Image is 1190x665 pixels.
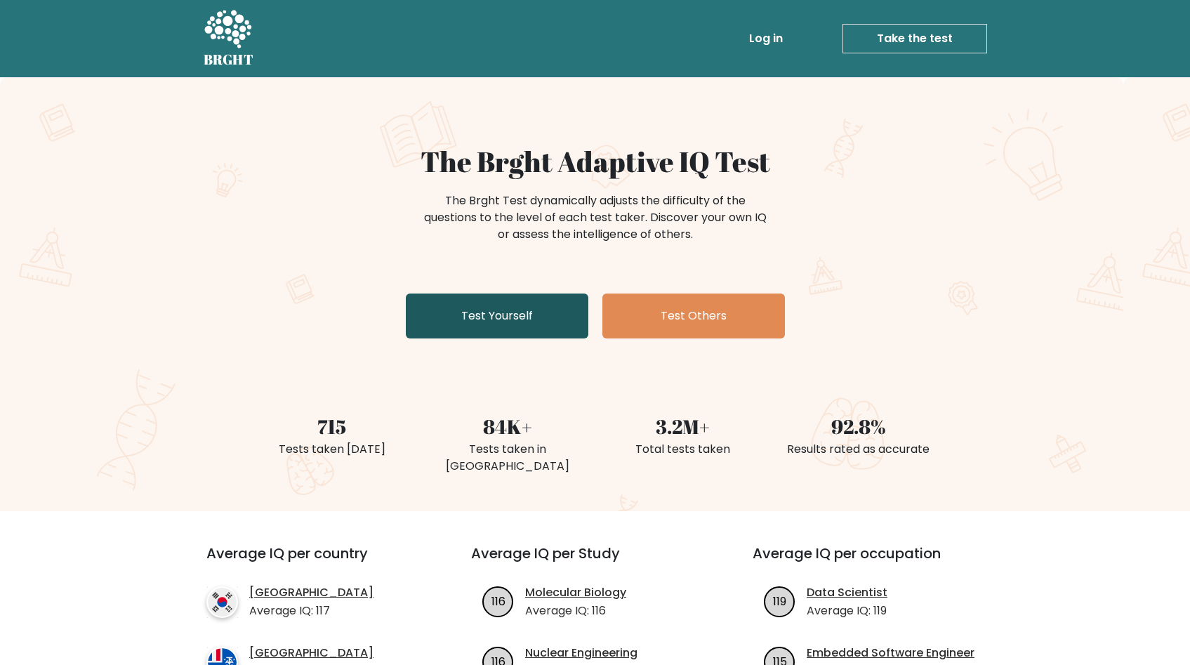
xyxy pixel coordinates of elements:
text: 116 [491,593,505,609]
div: Results rated as accurate [779,441,938,458]
a: Data Scientist [807,584,887,601]
a: [GEOGRAPHIC_DATA] [249,584,373,601]
h3: Average IQ per country [206,545,421,579]
p: Average IQ: 117 [249,603,373,619]
a: [GEOGRAPHIC_DATA] [249,645,373,661]
a: Log in [743,25,788,53]
h3: Average IQ per occupation [753,545,1000,579]
div: The Brght Test dynamically adjusts the difficulty of the questions to the level of each test take... [420,192,771,243]
p: Average IQ: 119 [807,603,887,619]
p: Average IQ: 116 [525,603,626,619]
h1: The Brght Adaptive IQ Test [253,145,938,178]
a: Take the test [842,24,987,53]
div: 84K+ [428,411,587,441]
text: 119 [773,593,786,609]
div: 92.8% [779,411,938,441]
a: BRGHT [204,6,254,72]
a: Nuclear Engineering [525,645,637,661]
div: Tests taken in [GEOGRAPHIC_DATA] [428,441,587,475]
div: Total tests taken [604,441,762,458]
a: Test Others [602,294,785,338]
img: country [206,586,238,618]
div: 715 [253,411,411,441]
div: Tests taken [DATE] [253,441,411,458]
a: Test Yourself [406,294,588,338]
h3: Average IQ per Study [471,545,719,579]
a: Molecular Biology [525,584,626,601]
div: 3.2M+ [604,411,762,441]
a: Embedded Software Engineer [807,645,974,661]
h5: BRGHT [204,51,254,68]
